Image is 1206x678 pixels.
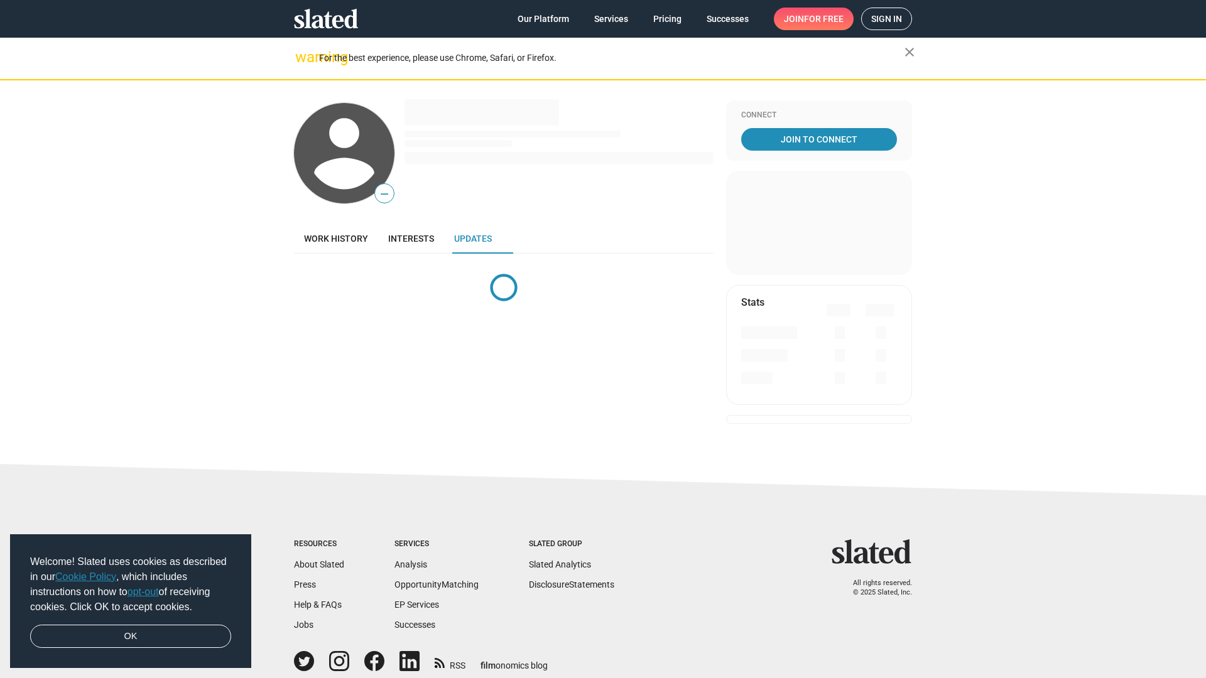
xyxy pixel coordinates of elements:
div: Resources [294,539,344,549]
a: Slated Analytics [529,559,591,569]
a: Jobs [294,620,313,630]
span: — [375,186,394,202]
a: Pricing [643,8,692,30]
a: About Slated [294,559,344,569]
div: cookieconsent [10,534,251,669]
a: opt-out [128,586,159,597]
span: Interests [388,234,434,244]
a: dismiss cookie message [30,625,231,648]
span: Join [784,8,844,30]
p: All rights reserved. © 2025 Slated, Inc. [840,579,912,597]
a: Cookie Policy [55,571,116,582]
span: Our Platform [518,8,569,30]
a: Updates [444,223,502,254]
span: film [481,660,496,670]
div: Connect [741,110,897,121]
a: Sign in [861,8,912,30]
mat-icon: close [902,45,917,60]
div: Slated Group [529,539,614,549]
a: EP Services [394,600,439,610]
a: Help & FAQs [294,600,342,610]
a: Analysis [394,559,427,569]
span: Updates [454,234,492,244]
span: for free [804,8,844,30]
a: Successes [697,8,759,30]
div: For the best experience, please use Chrome, Safari, or Firefox. [319,50,905,67]
span: Pricing [653,8,682,30]
span: Sign in [871,8,902,30]
span: Work history [304,234,368,244]
mat-card-title: Stats [741,296,764,309]
span: Welcome! Slated uses cookies as described in our , which includes instructions on how to of recei... [30,554,231,615]
a: RSS [435,652,465,672]
a: OpportunityMatching [394,579,479,589]
a: Our Platform [508,8,579,30]
a: DisclosureStatements [529,579,614,589]
span: Join To Connect [744,128,894,151]
a: Joinfor free [774,8,854,30]
a: filmonomics blog [481,650,548,672]
a: Press [294,579,316,589]
a: Interests [378,223,444,254]
span: Successes [707,8,749,30]
a: Join To Connect [741,128,897,151]
a: Services [584,8,638,30]
a: Work history [294,223,378,254]
a: Successes [394,620,435,630]
span: Services [594,8,628,30]
div: Services [394,539,479,549]
mat-icon: warning [295,50,310,65]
